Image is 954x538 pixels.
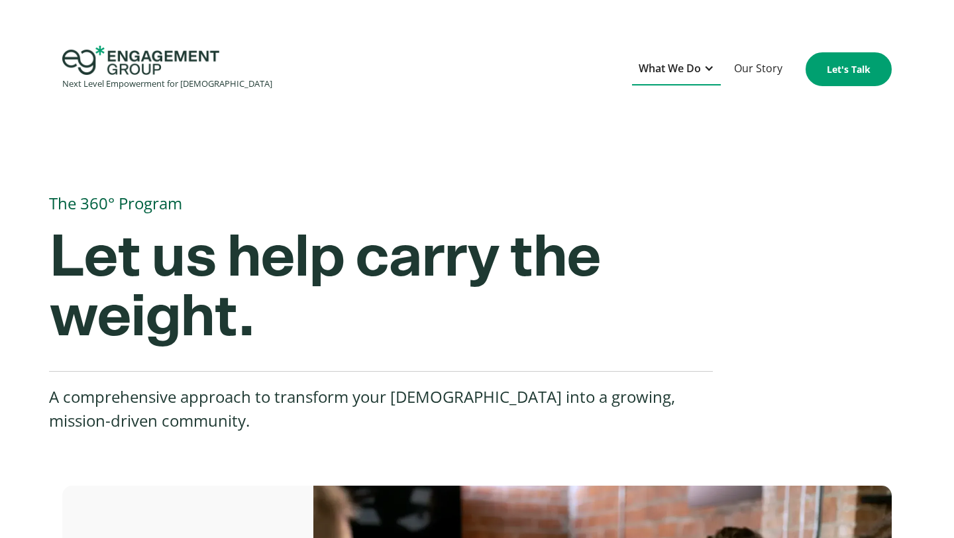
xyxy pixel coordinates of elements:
[49,189,879,218] h1: The 360° Program
[632,53,721,85] div: What We Do
[639,60,701,78] div: What We Do
[62,75,272,93] div: Next Level Empowerment for [DEMOGRAPHIC_DATA]
[727,53,789,85] a: Our Story
[62,46,219,75] img: Engagement Group Logo Icon
[806,52,892,86] a: Let's Talk
[49,385,713,433] p: A comprehensive approach to transform your [DEMOGRAPHIC_DATA] into a growing, mission-driven comm...
[62,46,272,93] a: home
[49,228,600,347] strong: Let us help carry the weight.
[291,54,356,68] span: Organization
